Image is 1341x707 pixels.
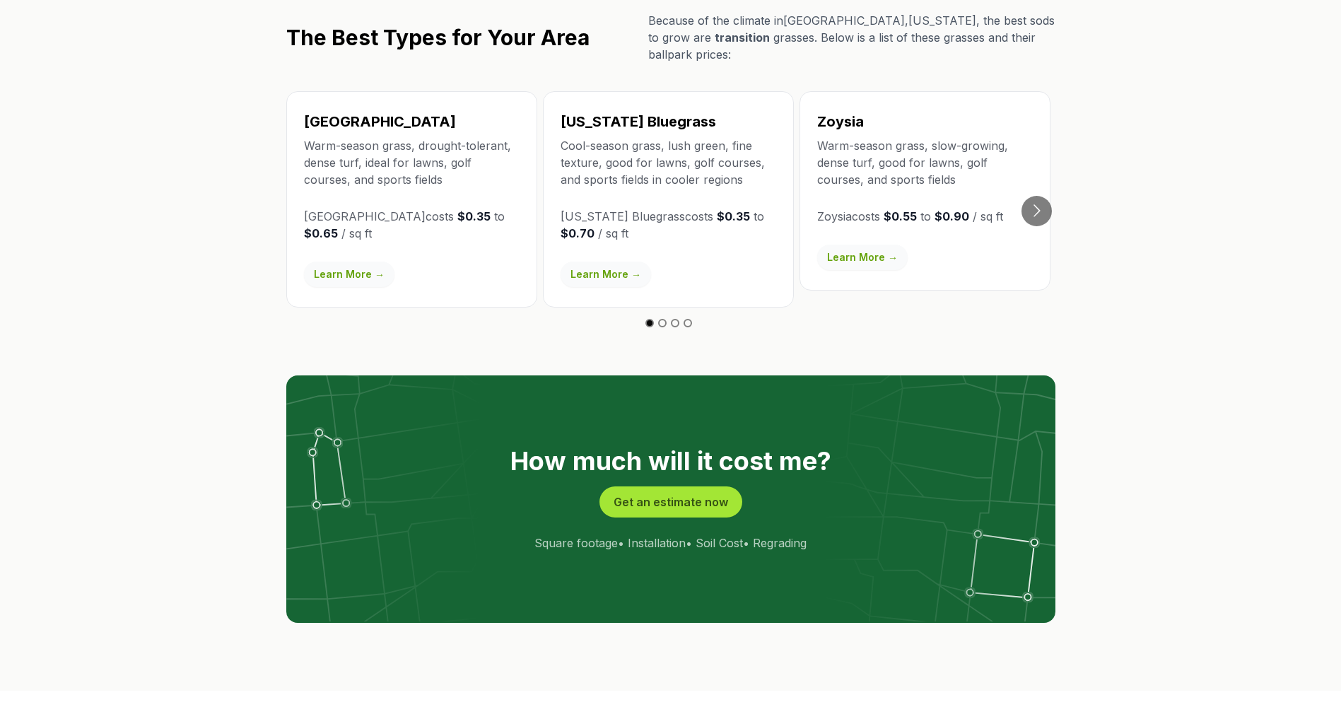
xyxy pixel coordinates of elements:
[658,319,667,327] button: Go to slide 2
[817,208,1033,225] p: Zoysia costs to / sq ft
[304,112,520,132] h3: [GEOGRAPHIC_DATA]
[457,209,491,223] strong: $0.35
[717,209,750,223] strong: $0.35
[817,137,1033,188] p: Warm-season grass, slow-growing, dense turf, good for lawns, golf courses, and sports fields
[304,226,338,240] strong: $0.65
[304,208,520,242] p: [GEOGRAPHIC_DATA] costs to / sq ft
[304,137,520,188] p: Warm-season grass, drought-tolerant, dense turf, ideal for lawns, golf courses, and sports fields
[1021,196,1052,226] button: Go to next slide
[671,319,679,327] button: Go to slide 3
[599,486,742,518] button: Get an estimate now
[561,137,776,188] p: Cool-season grass, lush green, fine texture, good for lawns, golf courses, and sports fields in c...
[648,12,1055,63] p: Because of the climate in [GEOGRAPHIC_DATA] , [US_STATE] , the best sods to grow are grasses. Bel...
[561,112,776,132] h3: [US_STATE] Bluegrass
[561,262,651,287] a: Learn More →
[684,319,692,327] button: Go to slide 4
[715,30,770,45] span: transition
[817,112,1033,132] h3: Zoysia
[884,209,917,223] strong: $0.55
[286,25,590,50] h2: The Best Types for Your Area
[817,245,908,270] a: Learn More →
[286,375,1055,621] img: lot lines graphic
[645,319,654,327] button: Go to slide 1
[561,226,595,240] strong: $0.70
[561,208,776,242] p: [US_STATE] Bluegrass costs to / sq ft
[304,262,394,287] a: Learn More →
[935,209,969,223] strong: $0.90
